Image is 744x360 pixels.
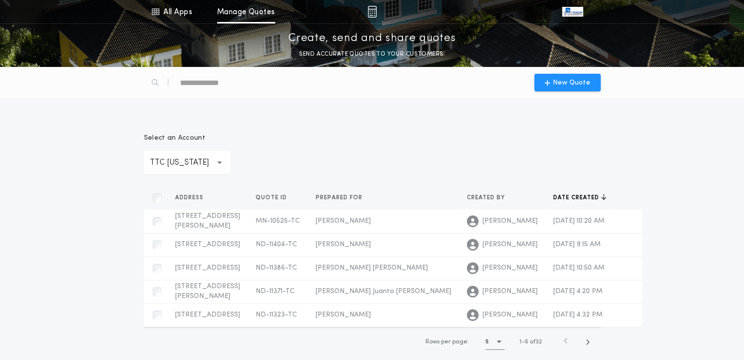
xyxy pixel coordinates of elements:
[467,194,507,202] span: Created by
[256,288,295,295] span: ND-11371-TC
[553,193,606,203] button: Date created
[256,193,294,203] button: Quote ID
[467,193,512,203] button: Created by
[553,311,603,318] span: [DATE] 4:32 PM
[175,193,211,203] button: Address
[525,339,528,345] span: 5
[483,287,538,296] span: [PERSON_NAME]
[553,264,604,272] span: [DATE] 10:50 AM
[316,194,364,202] span: Prepared for
[316,311,371,318] span: [PERSON_NAME]
[485,334,504,350] button: 5
[367,6,377,18] img: img
[256,264,297,272] span: ND-11386-TC
[316,264,428,272] span: [PERSON_NAME] [PERSON_NAME]
[175,311,240,318] span: [STREET_ADDRESS]
[175,283,240,300] span: [STREET_ADDRESS][PERSON_NAME]
[316,241,371,248] span: [PERSON_NAME]
[530,338,542,346] span: of 32
[256,311,297,318] span: ND-11323-TC
[483,310,538,320] span: [PERSON_NAME]
[483,216,538,226] span: [PERSON_NAME]
[485,337,489,347] h1: 5
[534,74,601,91] button: New Quote
[256,241,297,248] span: ND-11404-TC
[553,217,604,225] span: [DATE] 10:20 AM
[175,241,240,248] span: [STREET_ADDRESS]
[144,151,230,174] button: TTC [US_STATE]
[553,194,601,202] span: Date created
[483,240,538,250] span: [PERSON_NAME]
[299,49,444,59] p: SEND ACCURATE QUOTES TO YOUR CUSTOMERS.
[288,31,456,46] p: Create, send and share quotes
[483,263,538,273] span: [PERSON_NAME]
[175,194,205,202] span: Address
[520,339,522,345] span: 1
[562,7,583,17] img: vs-icon
[553,288,603,295] span: [DATE] 4:20 PM
[175,212,240,230] span: [STREET_ADDRESS][PERSON_NAME]
[144,133,230,143] p: Select an Account
[316,288,451,295] span: [PERSON_NAME] Juanto [PERSON_NAME]
[425,339,469,345] span: Rows per page:
[316,217,371,225] span: [PERSON_NAME]
[175,264,240,272] span: [STREET_ADDRESS]
[553,241,601,248] span: [DATE] 9:15 AM
[256,217,300,225] span: MN-10525-TC
[256,194,289,202] span: Quote ID
[552,78,590,88] span: New Quote
[150,157,224,169] p: TTC [US_STATE]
